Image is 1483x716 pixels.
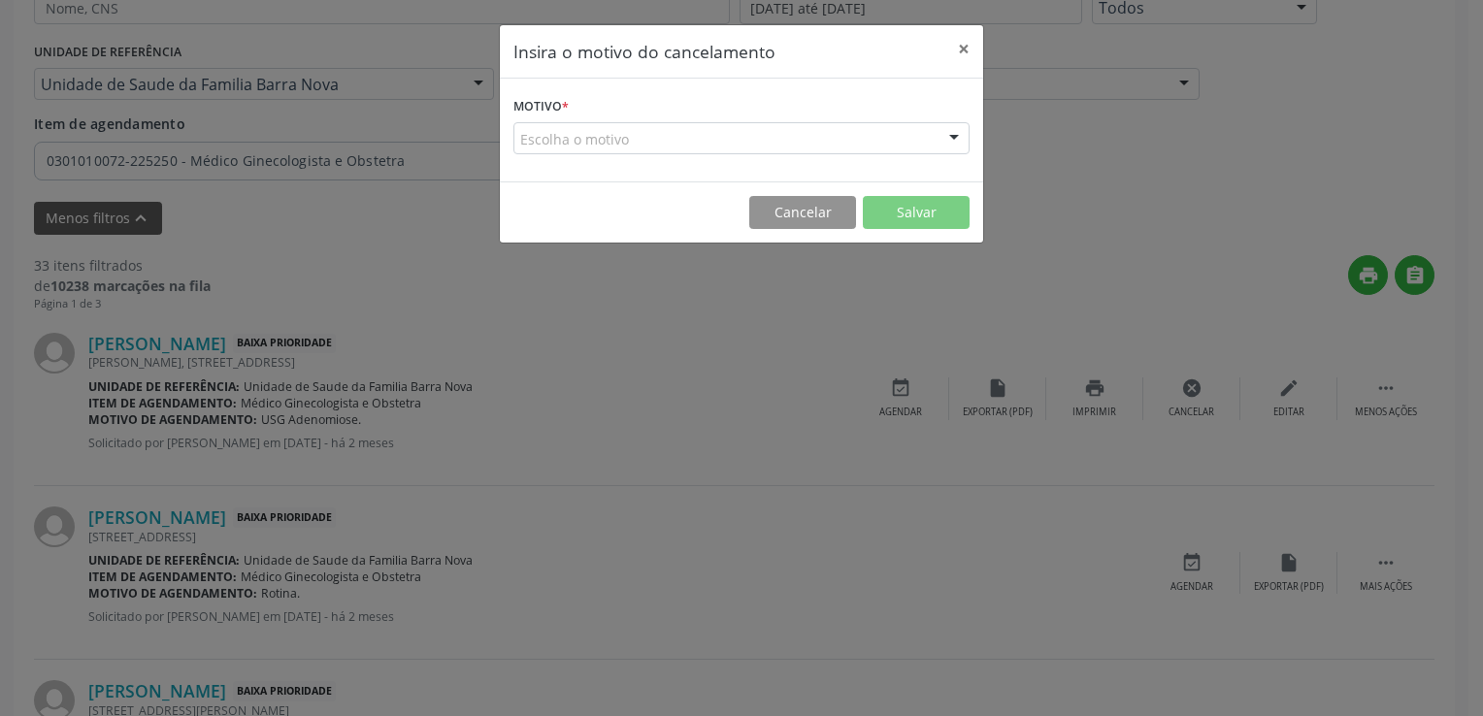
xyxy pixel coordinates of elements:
[520,129,629,149] span: Escolha o motivo
[863,196,970,229] button: Salvar
[513,39,775,64] h5: Insira o motivo do cancelamento
[513,92,569,122] label: Motivo
[944,25,983,73] button: Close
[749,196,856,229] button: Cancelar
